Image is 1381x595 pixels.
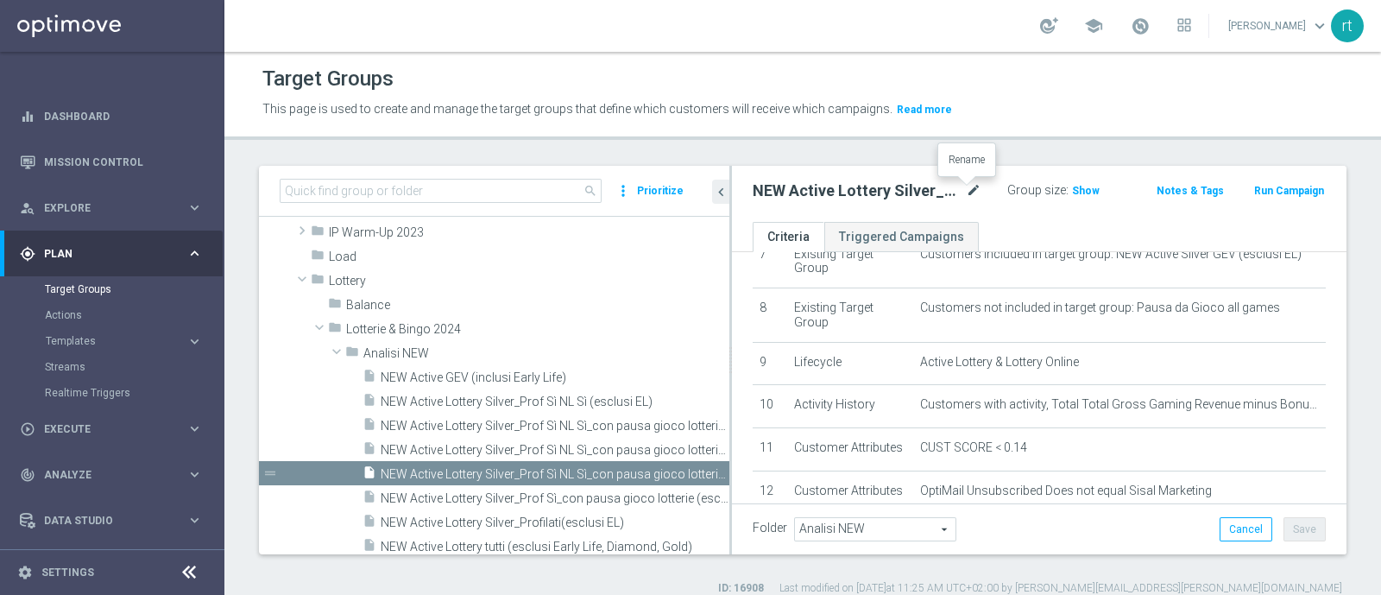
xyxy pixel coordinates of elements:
i: track_changes [20,467,35,483]
i: insert_drive_file [363,514,376,534]
span: Execute [44,424,186,434]
span: keyboard_arrow_down [1310,16,1329,35]
i: chevron_left [713,184,729,200]
label: Group size [1007,183,1066,198]
span: Active Lottery & Lottery Online [920,355,1079,370]
div: play_circle_outline Execute keyboard_arrow_right [19,422,204,436]
i: folder [311,272,325,292]
span: school [1084,16,1103,35]
i: folder [311,248,325,268]
span: NEW Active Lottery Silver_Prof S&#xEC; NL S&#xEC; (esclusi EL) [381,395,729,409]
h2: NEW Active Lottery Silver_Prof Sì NL Sì_con pausa gioco lotterie (esclusi EL)_marg positiva [753,180,962,201]
div: rt [1331,9,1364,42]
span: NEW Active Lottery Silver_Prof S&#xEC;_con pausa gioco lotterie (esclusi EL)_marg positiva [381,491,729,506]
div: Analyze [20,467,186,483]
div: Streams [45,354,223,380]
span: IP Warm-Up 2023 [329,225,729,240]
a: [PERSON_NAME]keyboard_arrow_down [1227,13,1331,39]
button: Cancel [1220,517,1272,541]
button: Mission Control [19,155,204,169]
span: Analisi NEW [363,346,729,361]
label: Folder [753,521,787,535]
td: Customer Attributes [787,471,913,514]
i: keyboard_arrow_right [186,466,203,483]
a: Mission Control [44,139,203,185]
div: Templates [46,336,186,346]
i: keyboard_arrow_right [186,245,203,262]
i: insert_drive_file [363,465,376,485]
a: Criteria [753,222,824,252]
td: Customer Attributes [787,427,913,471]
i: keyboard_arrow_right [186,333,203,350]
span: NEW Active Lottery Silver_Profilati(esclusi EL) [381,516,729,530]
i: insert_drive_file [363,441,376,461]
div: Optibot [20,543,203,589]
a: Settings [41,567,94,578]
div: Explore [20,200,186,216]
i: person_search [20,200,35,216]
span: NEW Active Lottery Silver_Prof S&#xEC; NL S&#xEC;_con pausa gioco lotterie (esclusi EL) [381,419,729,434]
i: insert_drive_file [363,369,376,389]
span: Data Studio [44,516,186,526]
i: folder [345,345,359,364]
span: OptiMail Unsubscribed Does not equal Sisal Marketing [920,484,1212,498]
td: 10 [753,385,787,428]
i: mode_edit [966,180,981,201]
div: Execute [20,421,186,437]
input: Quick find group or folder [280,179,602,203]
label: : [1066,183,1069,198]
div: track_changes Analyze keyboard_arrow_right [19,468,204,482]
div: Plan [20,246,186,262]
span: Lotterie &amp; Bingo 2024 [346,322,729,337]
div: Data Studio [20,513,186,529]
i: insert_drive_file [363,538,376,558]
a: Actions [45,308,180,322]
div: Realtime Triggers [45,380,223,406]
i: insert_drive_file [363,393,376,413]
span: Lottery [329,274,729,288]
i: play_circle_outline [20,421,35,437]
td: 12 [753,471,787,514]
span: Load [329,250,729,264]
a: Dashboard [44,93,203,139]
button: chevron_left [712,180,729,204]
td: 7 [753,234,787,288]
i: keyboard_arrow_right [186,512,203,529]
div: Mission Control [20,139,203,185]
td: 8 [753,288,787,343]
a: Triggered Campaigns [824,222,979,252]
td: 11 [753,427,787,471]
span: Analyze [44,470,186,480]
i: folder [328,296,342,316]
span: Customers not included in target group: Pausa da Gioco all games [920,301,1280,315]
i: folder [328,320,342,340]
button: Templates keyboard_arrow_right [45,334,204,348]
a: Target Groups [45,282,180,296]
button: Data Studio keyboard_arrow_right [19,514,204,528]
button: Notes & Tags [1155,181,1226,200]
div: Actions [45,302,223,328]
span: Balance [346,298,729,313]
button: equalizer Dashboard [19,110,204,123]
i: keyboard_arrow_right [186,421,203,437]
span: CUST SCORE < 0.14 [920,440,1027,455]
i: more_vert [615,179,632,203]
i: equalizer [20,109,35,124]
div: Dashboard [20,93,203,139]
button: Read more [895,100,954,119]
i: gps_fixed [20,246,35,262]
a: Realtime Triggers [45,386,180,400]
td: Lifecycle [787,342,913,385]
td: Existing Target Group [787,288,913,343]
button: Save [1283,517,1326,541]
button: person_search Explore keyboard_arrow_right [19,201,204,215]
span: Show [1072,185,1100,197]
h1: Target Groups [262,66,394,92]
span: Explore [44,203,186,213]
td: Existing Target Group [787,234,913,288]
